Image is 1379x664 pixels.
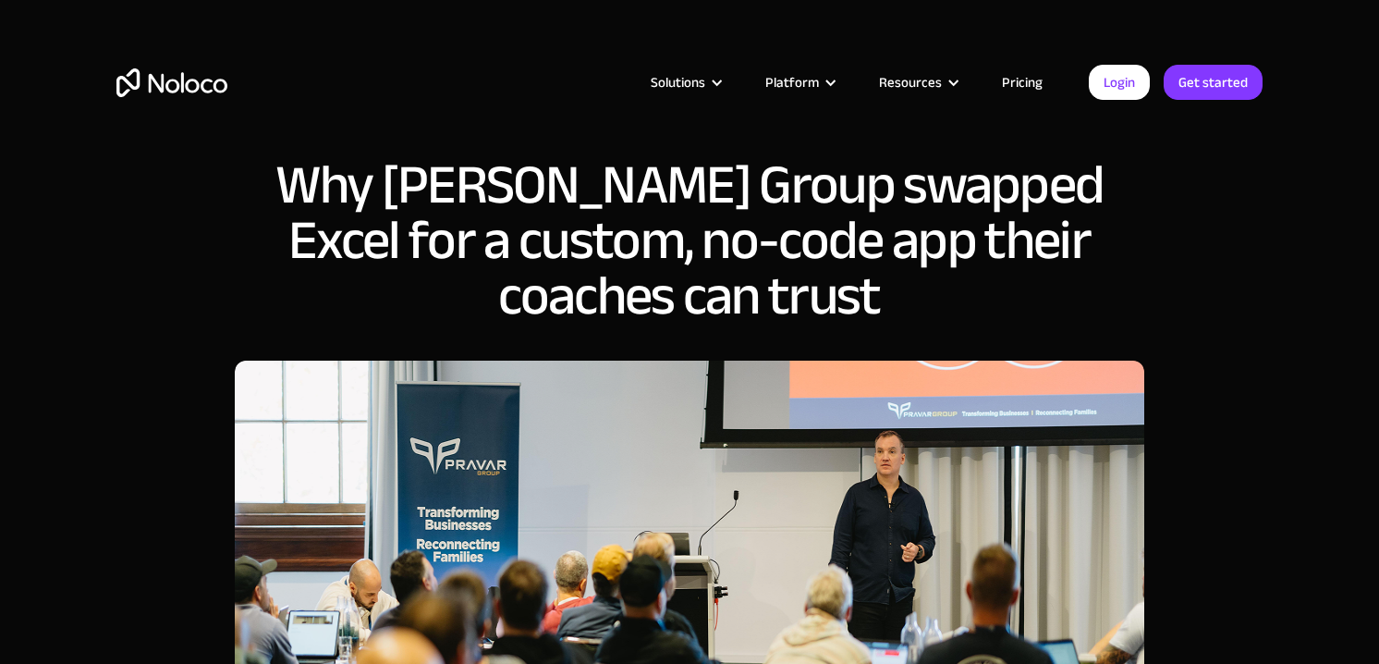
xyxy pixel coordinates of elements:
[651,70,705,94] div: Solutions
[856,70,979,94] div: Resources
[235,157,1144,324] h1: Why [PERSON_NAME] Group swapped Excel for a custom, no-code app their coaches can trust
[979,70,1066,94] a: Pricing
[742,70,856,94] div: Platform
[1164,65,1263,100] a: Get started
[765,70,819,94] div: Platform
[116,68,227,97] a: home
[628,70,742,94] div: Solutions
[1089,65,1150,100] a: Login
[879,70,942,94] div: Resources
